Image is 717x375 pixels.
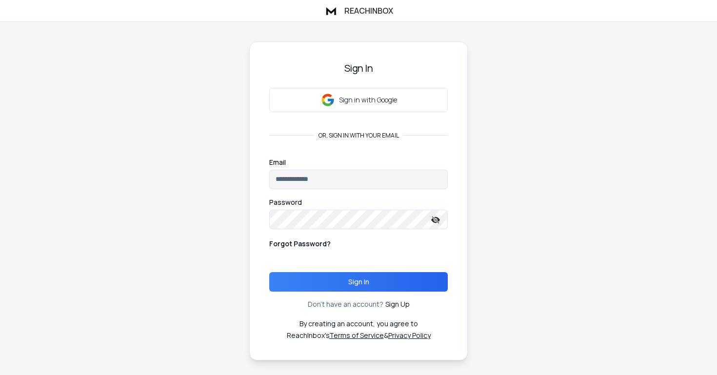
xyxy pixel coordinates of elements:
[269,272,448,292] button: Sign In
[339,95,397,105] p: Sign in with Google
[324,4,339,18] img: logo
[344,5,393,17] h1: ReachInbox
[269,199,302,206] label: Password
[329,331,384,340] a: Terms of Service
[269,159,286,166] label: Email
[315,132,403,139] p: or, sign in with your email
[287,331,431,340] p: ReachInbox's &
[269,61,448,75] h3: Sign In
[385,299,410,309] a: Sign Up
[308,299,383,309] p: Don't have an account?
[324,4,393,18] a: ReachInbox
[299,319,418,329] p: By creating an account, you agree to
[269,239,331,249] p: Forgot Password?
[388,331,431,340] a: Privacy Policy
[269,88,448,112] button: Sign in with Google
